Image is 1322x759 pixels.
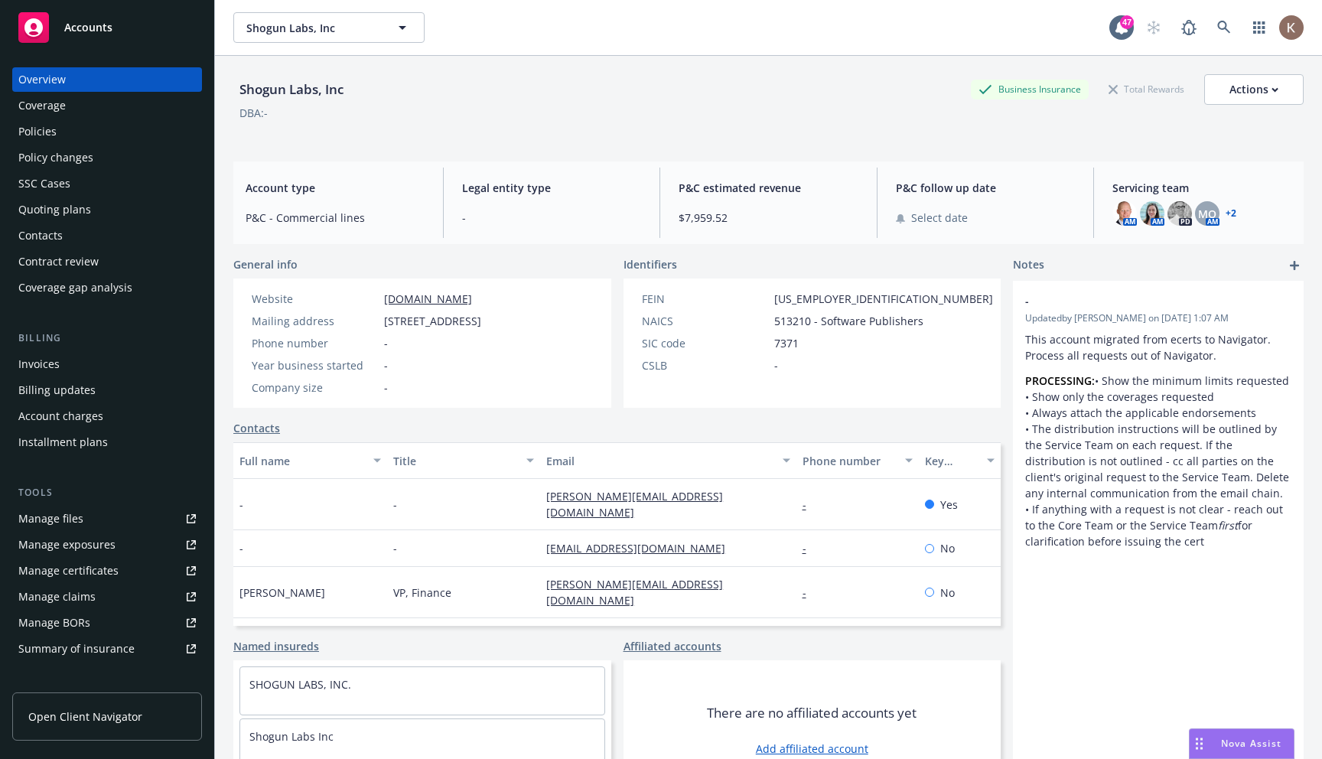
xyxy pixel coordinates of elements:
[387,442,541,479] button: Title
[12,197,202,222] a: Quoting plans
[12,171,202,196] a: SSC Cases
[18,533,116,557] div: Manage exposures
[233,12,425,43] button: Shogun Labs, Inc
[12,67,202,92] a: Overview
[774,313,923,329] span: 513210 - Software Publishers
[239,497,243,513] span: -
[756,741,868,757] a: Add affiliated account
[12,6,202,49] a: Accounts
[246,210,425,226] span: P&C - Commercial lines
[540,442,796,479] button: Email
[233,80,350,99] div: Shogun Labs, Inc
[1112,180,1291,196] span: Servicing team
[940,540,955,556] span: No
[12,533,202,557] a: Manage exposures
[803,453,896,469] div: Phone number
[12,378,202,402] a: Billing updates
[252,291,378,307] div: Website
[18,171,70,196] div: SSC Cases
[1025,373,1095,388] strong: PROCESSING:
[679,180,858,196] span: P&C estimated revenue
[18,378,96,402] div: Billing updates
[679,210,858,226] span: $7,959.52
[384,335,388,351] span: -
[246,20,379,36] span: Shogun Labs, Inc
[233,256,298,272] span: General info
[384,357,388,373] span: -
[774,357,778,373] span: -
[1140,201,1164,226] img: photo
[233,638,319,654] a: Named insureds
[18,559,119,583] div: Manage certificates
[12,249,202,274] a: Contract review
[384,379,388,396] span: -
[18,145,93,170] div: Policy changes
[393,497,397,513] span: -
[774,335,799,351] span: 7371
[624,638,721,654] a: Affiliated accounts
[1189,728,1294,759] button: Nova Assist
[1229,75,1278,104] div: Actions
[18,249,99,274] div: Contract review
[642,357,768,373] div: CSLB
[64,21,112,34] span: Accounts
[546,453,773,469] div: Email
[233,420,280,436] a: Contacts
[18,637,135,661] div: Summary of insurance
[18,352,60,376] div: Invoices
[462,210,641,226] span: -
[12,223,202,248] a: Contacts
[774,291,993,307] span: [US_EMPLOYER_IDENTIFICATION_NUMBER]
[1025,293,1252,309] span: -
[12,275,202,300] a: Coverage gap analysis
[1285,256,1304,275] a: add
[12,637,202,661] a: Summary of insurance
[28,709,142,725] span: Open Client Navigator
[925,453,978,469] div: Key contact
[252,379,378,396] div: Company size
[12,93,202,118] a: Coverage
[239,453,364,469] div: Full name
[803,541,819,555] a: -
[919,442,1001,479] button: Key contact
[1101,80,1192,99] div: Total Rewards
[1112,201,1137,226] img: photo
[252,357,378,373] div: Year business started
[239,105,268,121] div: DBA: -
[18,404,103,428] div: Account charges
[252,335,378,351] div: Phone number
[384,292,472,306] a: [DOMAIN_NAME]
[1138,12,1169,43] a: Start snowing
[971,80,1089,99] div: Business Insurance
[1226,209,1236,218] a: +2
[1120,13,1134,27] div: 47
[796,442,919,479] button: Phone number
[1025,311,1291,325] span: Updated by [PERSON_NAME] on [DATE] 1:07 AM
[12,352,202,376] a: Invoices
[239,540,243,556] span: -
[1013,256,1044,275] span: Notes
[1198,206,1216,222] span: MQ
[1209,12,1239,43] a: Search
[12,145,202,170] a: Policy changes
[384,313,481,329] span: [STREET_ADDRESS]
[12,611,202,635] a: Manage BORs
[18,507,83,531] div: Manage files
[18,223,63,248] div: Contacts
[1025,373,1291,549] p: • Show the minimum limits requested • Show only the coverages requested • Always attach the appli...
[393,585,451,601] span: VP, Finance
[642,335,768,351] div: SIC code
[940,585,955,601] span: No
[1013,281,1304,562] div: -Updatedby [PERSON_NAME] on [DATE] 1:07 AMThis account migrated from ecerts to Navigator. Process...
[896,180,1075,196] span: P&C follow up date
[249,677,351,692] a: SHOGUN LABS, INC.
[1174,12,1204,43] a: Report a Bug
[1025,331,1291,363] p: This account migrated from ecerts to Navigator. Process all requests out of Navigator.
[642,291,768,307] div: FEIN
[18,119,57,144] div: Policies
[462,180,641,196] span: Legal entity type
[1190,729,1209,758] div: Drag to move
[18,430,108,454] div: Installment plans
[12,507,202,531] a: Manage files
